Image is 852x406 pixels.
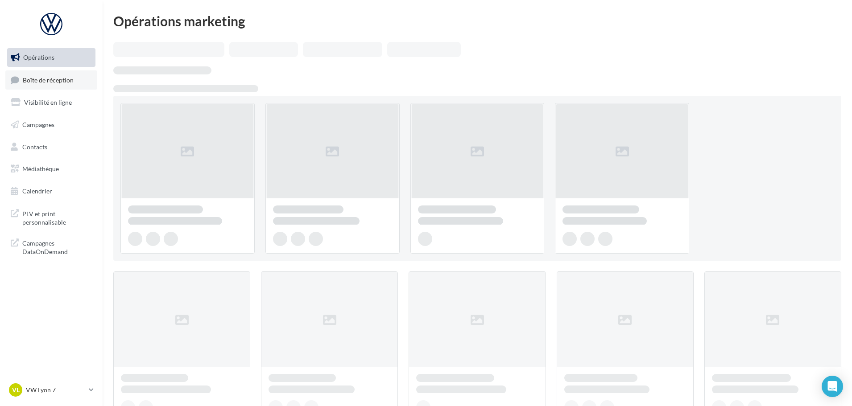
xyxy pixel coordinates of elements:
[22,121,54,128] span: Campagnes
[5,70,97,90] a: Boîte de réception
[5,160,97,178] a: Médiathèque
[5,115,97,134] a: Campagnes
[24,98,72,106] span: Visibilité en ligne
[5,234,97,260] a: Campagnes DataOnDemand
[12,385,20,394] span: VL
[23,53,54,61] span: Opérations
[23,76,74,83] span: Boîte de réception
[113,14,841,28] div: Opérations marketing
[822,376,843,397] div: Open Intercom Messenger
[22,165,59,172] span: Médiathèque
[26,385,85,394] p: VW Lyon 7
[5,138,97,156] a: Contacts
[5,93,97,112] a: Visibilité en ligne
[5,48,97,67] a: Opérations
[7,381,95,398] a: VL VW Lyon 7
[22,187,52,195] span: Calendrier
[22,237,92,256] span: Campagnes DataOnDemand
[22,208,92,227] span: PLV et print personnalisable
[22,143,47,150] span: Contacts
[5,204,97,230] a: PLV et print personnalisable
[5,182,97,201] a: Calendrier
